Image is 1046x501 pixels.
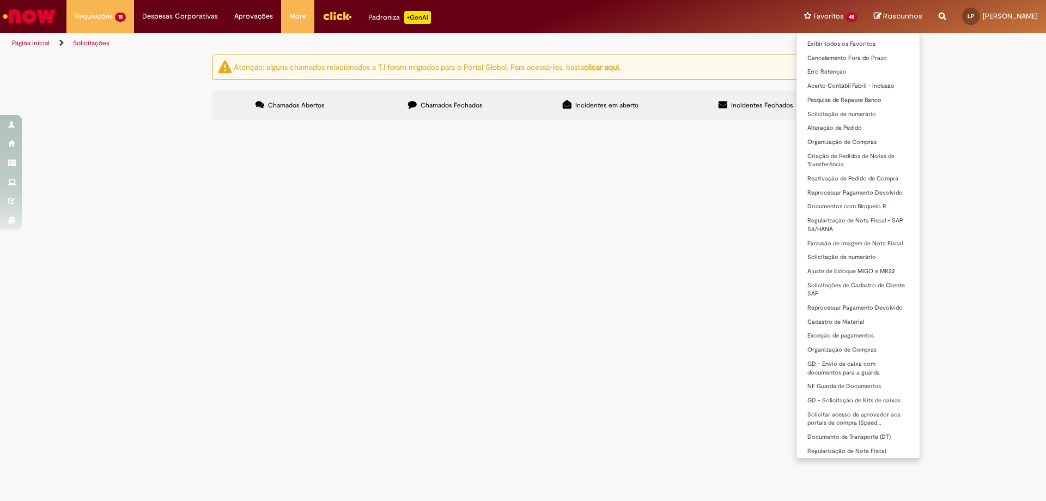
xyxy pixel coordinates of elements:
a: Reprocessar Pagamento Devolvido [796,302,920,314]
span: More [289,11,306,22]
a: Criação de Pedidos de Notas de Transferência [796,150,920,171]
span: Aprovações [234,11,273,22]
img: ServiceNow [1,5,57,27]
span: Chamados Fechados [421,101,483,110]
span: 45 [846,13,858,22]
span: LP [968,13,974,20]
span: Requisições [75,11,113,22]
span: Rascunhos [883,11,922,21]
a: Cancelamento Fora do Prazo [796,52,920,64]
a: Exceção de pagamentos [796,330,920,342]
ul: Favoritos [796,33,920,458]
a: Solicitações [73,39,110,47]
span: [PERSON_NAME] [983,11,1038,21]
a: Reativação de Pedido de Compra [796,173,920,185]
span: 18 [115,13,126,22]
a: Acerto Contábil Fabril - Inclusão [796,80,920,92]
ul: Trilhas de página [8,33,689,53]
span: Incidentes em aberto [575,101,638,110]
a: Regularização de Nota Fiscal - SAP S4/HANA [796,215,920,235]
a: Solicitações de Cadastro de Cliente SAP [796,280,920,300]
a: Solicitar acesso de aprovador aos portais de compra (Speed… [796,409,920,429]
a: Exibir todos os Favoritos [796,38,920,50]
a: Reprocessar Pagamento Devolvido [796,187,920,199]
a: NF Guarda de Documentos [796,381,920,393]
a: GD - Envio de caixa com documentos para a guarda [796,358,920,378]
span: Favoritos [813,11,843,22]
ng-bind-html: Atenção: alguns chamados relacionados a T.I foram migrados para o Portal Global. Para acessá-los,... [234,62,621,71]
span: Incidentes Fechados [731,101,793,110]
a: Erro Retenção [796,66,920,78]
span: Despesas Corporativas [142,11,218,22]
span: Chamados Abertos [268,101,325,110]
a: Cadastro de Material [796,316,920,328]
a: Ajuste de Estoque MIGO e MR22 [796,265,920,277]
a: Documento de Transporte (DT) [796,431,920,443]
a: Organização de Compras [796,344,920,356]
a: GD - Solicitação de Kits de caixas [796,395,920,407]
a: Solicitação de numerário [796,251,920,263]
a: Exclusão de Imagem de Nota Fiscal [796,238,920,250]
a: Alteração de Pedido [796,122,920,134]
a: Rascunhos [874,11,922,22]
a: clicar aqui. [584,62,621,71]
p: +GenAi [404,11,431,24]
a: Página inicial [12,39,50,47]
a: Organização de Compras [796,136,920,148]
a: Regularização de Nota Fiscal [796,445,920,457]
div: Padroniza [368,11,431,24]
a: Pesquisa de Repasse Banco [796,94,920,106]
a: Solicitação de numerário [796,108,920,120]
img: click_logo_yellow_360x200.png [323,8,352,24]
a: Documentos com Bloqueio R [796,201,920,213]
